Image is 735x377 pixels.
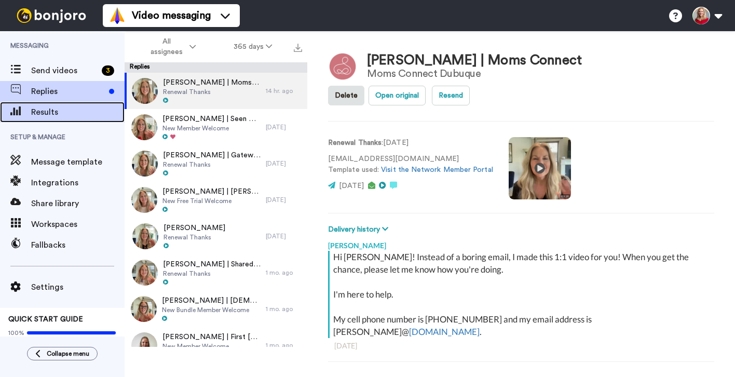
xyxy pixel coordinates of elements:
span: [PERSON_NAME] | First [DEMOGRAPHIC_DATA] Albany [162,332,261,342]
div: 14 hr. ago [266,87,302,95]
button: 365 days [215,37,291,56]
img: c3682782-09da-43fa-b4aa-c4258b8882c4-thumb.jpg [132,151,158,177]
div: [DATE] [266,196,302,204]
span: [DATE] [339,182,364,190]
img: cb153446-d192-445b-a147-11a708a8919f-thumb.jpg [131,187,157,213]
div: 1 mo. ago [266,341,302,349]
a: [PERSON_NAME] | Gateway MissionRenewal Thanks[DATE] [125,145,307,182]
span: All assignees [145,36,187,57]
span: Renewal Thanks [163,88,261,96]
strong: Renewal Thanks [328,139,382,146]
span: Integrations [31,177,125,189]
div: Hi [PERSON_NAME]! Instead of a boring email, I made this 1:1 video for you! When you get the chan... [333,251,712,338]
div: [PERSON_NAME] | Moms Connect [367,53,582,68]
span: New Free Trial Welcome [162,197,261,205]
span: New Member Welcome [162,124,261,132]
span: Replies [31,85,105,98]
span: [PERSON_NAME] | Seen Heard and Known [162,114,261,124]
img: Image of Kristina Heinzen | Moms Connect [328,52,357,80]
a: Visit the Network Member Portal [381,166,493,173]
span: Message template [31,156,125,168]
button: All assignees [127,32,215,61]
a: [PERSON_NAME]Renewal Thanks[DATE] [125,218,307,254]
div: [DATE] [266,123,302,131]
div: [DATE] [266,232,302,240]
span: New Member Welcome [162,342,261,351]
div: [DATE] [334,341,708,351]
a: [PERSON_NAME] | Moms ConnectRenewal Thanks14 hr. ago [125,73,307,109]
span: Share library [31,197,125,210]
img: 89902675-d33e-4dd8-8636-8f4cb4bad4bd-thumb.jpg [132,78,158,104]
span: [PERSON_NAME] | Gateway Mission [163,150,261,160]
span: QUICK START GUIDE [8,316,83,323]
img: 1406ba0c-0635-48df-a00a-964b69bfdbfc-thumb.jpg [131,114,157,140]
span: [PERSON_NAME] | [PERSON_NAME] Branch CC [162,186,261,197]
div: [PERSON_NAME] [328,235,714,251]
span: [PERSON_NAME] | Moms Connect [163,77,261,88]
span: [PERSON_NAME] | [DEMOGRAPHIC_DATA] Mt. [GEOGRAPHIC_DATA] [162,295,261,306]
a: [DOMAIN_NAME] [409,326,480,337]
button: Collapse menu [27,347,98,360]
span: Video messaging [132,8,211,23]
img: bj-logo-header-white.svg [12,8,90,23]
span: Results [31,106,125,118]
span: Renewal Thanks [164,233,225,241]
span: Settings [31,281,125,293]
span: Fallbacks [31,239,125,251]
span: New Bundle Member Welcome [162,306,261,314]
button: Delete [328,86,364,105]
a: [PERSON_NAME] | [DEMOGRAPHIC_DATA] Mt. [GEOGRAPHIC_DATA]New Bundle Member Welcome1 mo. ago [125,291,307,327]
span: Renewal Thanks [163,270,261,278]
img: export.svg [294,44,302,52]
span: [PERSON_NAME] [164,223,225,233]
span: Collapse menu [47,349,89,358]
img: 7aaf813c-781d-46d0-88a6-cccb1225ac4e-thumb.jpg [132,223,158,249]
img: e00cb0dd-d22b-4c0e-9133-08c5ec293884-thumb.jpg [131,296,157,322]
span: [PERSON_NAME] | Shared City Renewal [163,259,261,270]
span: 100% [8,329,24,337]
p: : [DATE] [328,138,493,149]
div: 3 [102,65,114,76]
span: Send videos [31,64,98,77]
img: vm-color.svg [109,7,126,24]
div: 1 mo. ago [266,305,302,313]
a: [PERSON_NAME] | First [DEMOGRAPHIC_DATA] AlbanyNew Member Welcome1 mo. ago [125,327,307,363]
div: Moms Connect Dubuque [367,68,582,79]
div: 1 mo. ago [266,268,302,277]
button: Resend [432,86,470,105]
span: Renewal Thanks [163,160,261,169]
div: Replies [125,62,307,73]
button: Open original [369,86,426,105]
a: [PERSON_NAME] | Seen Heard and KnownNew Member Welcome[DATE] [125,109,307,145]
img: a9c3a726-ca11-41a4-88cc-be630a708caf-thumb.jpg [131,332,157,358]
img: 07c7da10-b17e-4d25-aff9-16cd91e269a9-thumb.jpg [132,260,158,286]
button: Delivery history [328,224,391,235]
span: Workspaces [31,218,125,231]
div: [DATE] [266,159,302,168]
a: [PERSON_NAME] | Shared City RenewalRenewal Thanks1 mo. ago [125,254,307,291]
a: [PERSON_NAME] | [PERSON_NAME] Branch CCNew Free Trial Welcome[DATE] [125,182,307,218]
p: [EMAIL_ADDRESS][DOMAIN_NAME] Template used: [328,154,493,176]
button: Export all results that match these filters now. [291,39,305,55]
